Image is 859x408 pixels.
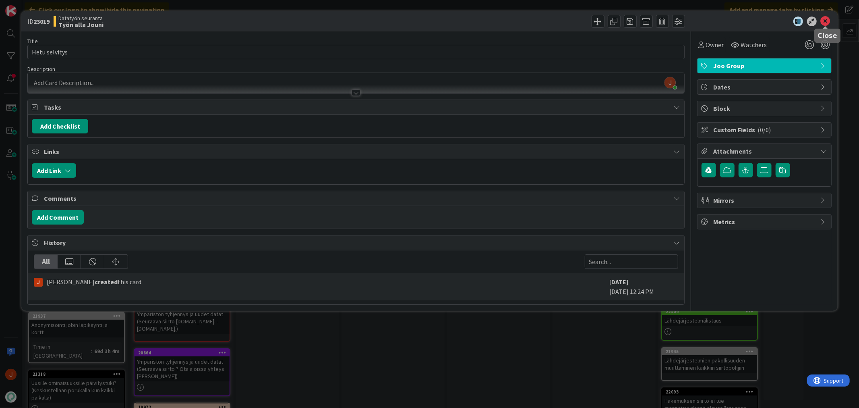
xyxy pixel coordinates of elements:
button: Add Checklist [32,119,88,133]
input: Search... [585,254,678,269]
button: Add Link [32,163,76,178]
img: AAcHTtdL3wtcyn1eGseKwND0X38ITvXuPg5_7r7WNcK5=s96-c [664,77,676,88]
span: Watchers [741,40,767,50]
span: Tasks [44,102,669,112]
label: Title [27,37,38,45]
span: Links [44,147,669,156]
span: Attachments [714,146,817,156]
span: Block [714,104,817,113]
span: [PERSON_NAME] this card [47,277,141,287]
h5: Close [818,32,837,40]
span: Dates [714,82,817,92]
span: Description [27,65,55,73]
span: ID [27,17,50,26]
div: [DATE] 12:24 PM [610,277,678,296]
span: Joo Group [714,61,817,71]
span: Comments [44,194,669,203]
b: 23019 [33,17,50,25]
span: Support [17,1,37,11]
b: Työn alla Jouni [58,21,103,28]
div: All [34,255,58,269]
b: created [95,278,118,286]
span: Mirrors [714,196,817,205]
input: type card name here... [27,45,684,59]
b: [DATE] [610,278,629,286]
span: Owner [706,40,724,50]
span: ( 0/0 ) [758,126,771,134]
span: History [44,238,669,248]
span: Metrics [714,217,817,227]
span: Datatyön seuranta [58,15,103,21]
span: Custom Fields [714,125,817,135]
img: JM [34,278,43,287]
button: Add Comment [32,210,84,225]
